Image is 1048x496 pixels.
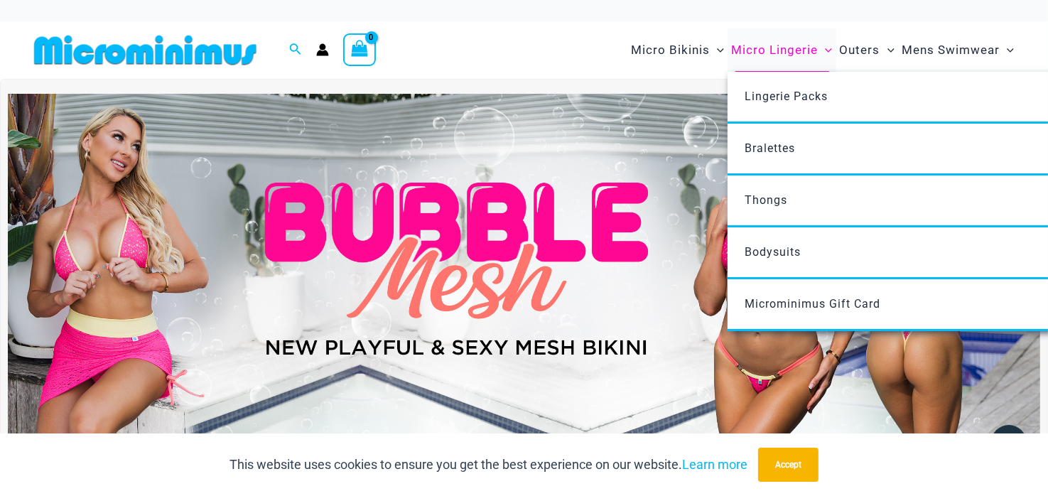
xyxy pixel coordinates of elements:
[902,32,1000,68] span: Mens Swimwear
[745,193,787,207] span: Thongs
[745,297,880,311] span: Microminimus Gift Card
[745,141,795,155] span: Bralettes
[625,26,1020,74] nav: Site Navigation
[627,28,728,72] a: Micro BikinisMenu ToggleMenu Toggle
[731,32,818,68] span: Micro Lingerie
[898,28,1017,72] a: Mens SwimwearMenu ToggleMenu Toggle
[682,457,747,472] a: Learn more
[758,448,819,482] button: Accept
[880,32,895,68] span: Menu Toggle
[1000,32,1014,68] span: Menu Toggle
[840,32,880,68] span: Outers
[229,454,747,475] p: This website uses cookies to ensure you get the best experience on our website.
[316,43,329,56] a: Account icon link
[28,34,262,66] img: MM SHOP LOGO FLAT
[343,33,376,66] a: View Shopping Cart, empty
[631,32,710,68] span: Micro Bikinis
[745,245,801,259] span: Bodysuits
[710,32,724,68] span: Menu Toggle
[289,41,302,59] a: Search icon link
[818,32,832,68] span: Menu Toggle
[728,28,836,72] a: Micro LingerieMenu ToggleMenu Toggle
[836,28,898,72] a: OutersMenu ToggleMenu Toggle
[8,94,1040,445] img: Bubble Mesh Highlight Pink
[745,90,828,103] span: Lingerie Packs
